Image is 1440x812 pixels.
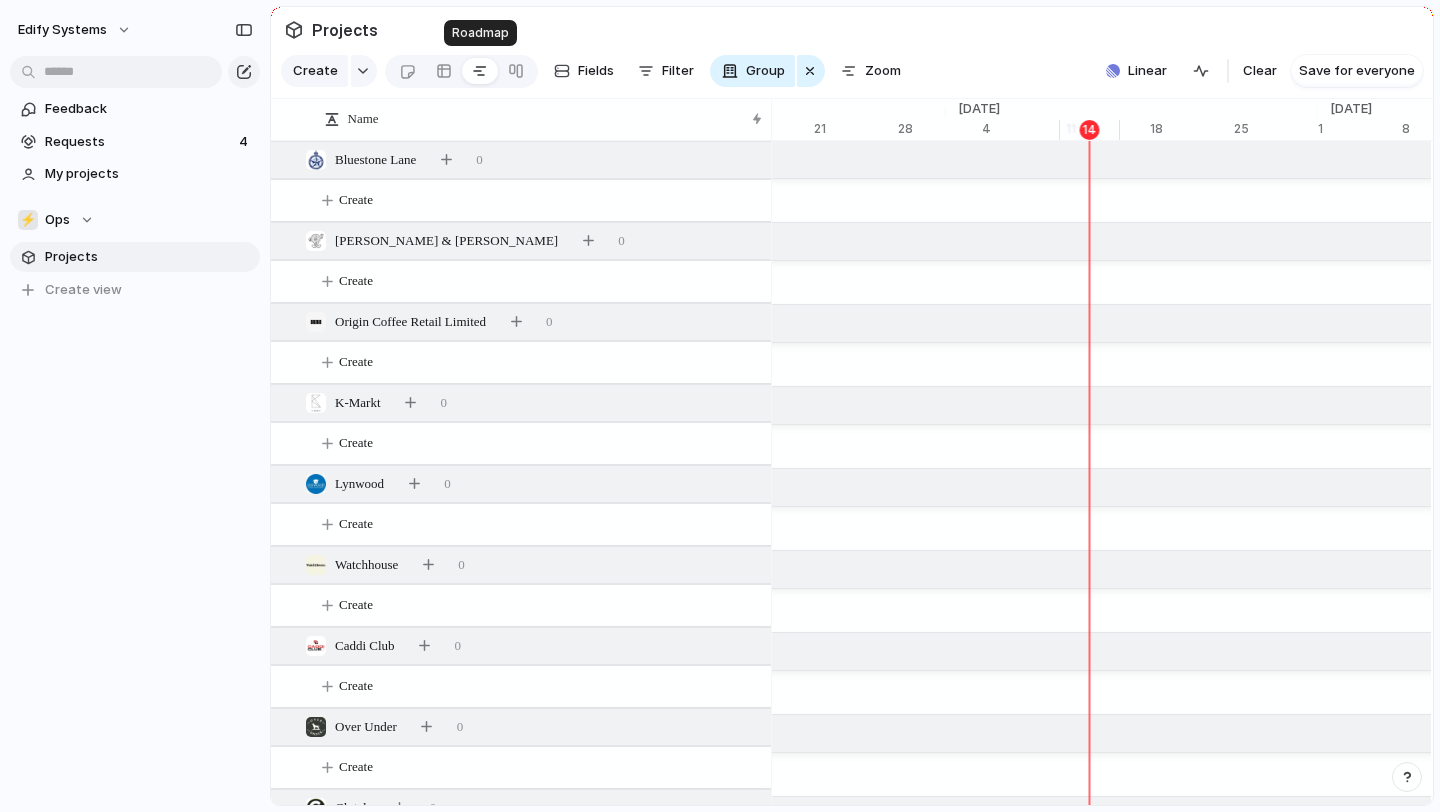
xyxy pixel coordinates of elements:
[291,585,802,626] button: Create
[546,55,622,87] button: Fields
[441,393,448,413] span: 0
[339,190,373,210] span: Create
[1150,120,1234,138] div: 18
[339,271,373,291] span: Create
[335,150,416,170] span: Bluestone Lane
[291,504,802,545] button: Create
[45,132,233,152] span: Requests
[546,312,553,332] span: 0
[10,94,260,124] a: Feedback
[339,757,373,777] span: Create
[1128,61,1167,81] span: Linear
[10,127,260,157] a: Requests4
[1234,120,1318,138] div: 25
[9,14,142,46] button: Edify Systems
[45,247,253,267] span: Projects
[45,210,70,230] span: Ops
[45,99,253,119] span: Feedback
[662,61,694,81] span: Filter
[618,231,625,251] span: 0
[335,312,486,332] span: Origin Coffee Retail Limited
[335,393,381,413] span: K-Markt
[339,595,373,615] span: Create
[335,717,397,737] span: Over Under
[10,159,260,189] a: My projects
[339,676,373,696] span: Create
[946,99,1012,119] span: [DATE]
[1243,61,1277,81] span: Clear
[458,555,465,575] span: 0
[291,423,802,464] button: Create
[578,61,614,81] span: Fields
[45,164,253,184] span: My projects
[1080,120,1100,140] div: 14
[339,352,373,372] span: Create
[630,55,702,87] button: Filter
[339,514,373,534] span: Create
[746,61,785,81] span: Group
[865,61,901,81] span: Zoom
[335,474,384,494] span: Lynwood
[335,555,398,575] span: Watchhouse
[308,12,382,48] span: Projects
[457,717,464,737] span: 0
[10,205,260,235] button: ⚡Ops
[455,636,462,656] span: 0
[898,120,946,138] div: 28
[291,180,802,221] button: Create
[335,636,395,656] span: Caddi Club
[1318,99,1384,119] span: [DATE]
[476,150,483,170] span: 0
[291,342,802,383] button: Create
[1291,55,1423,87] button: Save for everyone
[730,120,814,138] div: 14
[10,242,260,272] a: Projects
[1318,120,1402,138] div: 1
[444,20,517,46] div: Roadmap
[982,120,1066,138] div: 4
[291,747,802,788] button: Create
[239,132,252,152] span: 4
[335,231,558,251] span: [PERSON_NAME] & [PERSON_NAME]
[339,433,373,453] span: Create
[281,55,348,87] button: Create
[833,55,909,87] button: Zoom
[18,210,38,230] div: ⚡
[444,474,451,494] span: 0
[10,275,260,305] button: Create view
[814,120,898,138] div: 21
[18,20,107,40] span: Edify Systems
[1098,56,1175,86] button: Linear
[710,55,795,87] button: Group
[1235,55,1285,87] button: Clear
[291,261,802,302] button: Create
[293,61,338,81] span: Create
[291,666,802,707] button: Create
[1299,61,1415,81] span: Save for everyone
[45,280,122,300] span: Create view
